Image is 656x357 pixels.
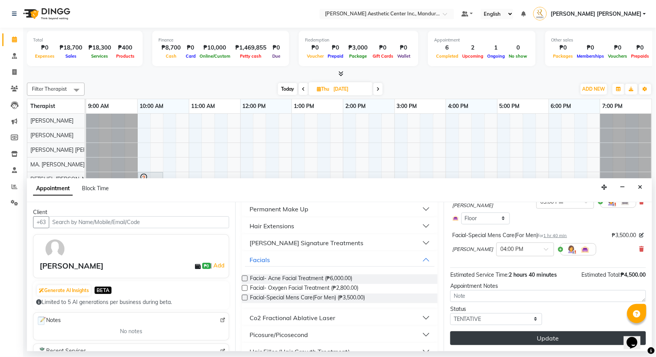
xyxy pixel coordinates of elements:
[549,101,573,112] a: 6:00 PM
[575,43,606,52] div: ₱0
[33,53,57,59] span: Expenses
[581,84,607,95] button: ADD NEW
[583,86,605,92] span: ADD NEW
[621,271,646,278] span: ₱4,500.00
[212,261,226,270] a: Add
[20,3,72,25] img: logo
[250,330,308,339] div: Picosure/Picosecond
[347,53,369,59] span: Package
[292,101,316,112] a: 1:00 PM
[551,53,575,59] span: Packages
[120,327,142,335] span: No notes
[635,181,646,193] button: Close
[533,7,547,20] img: MABELL DELA PENA
[371,43,395,52] div: ₱0
[37,347,86,356] span: Recent Services
[138,173,162,189] div: [PERSON_NAME], 10:00 AM-10:30 AM, Picosure/Picosecond - Face ([MEDICAL_DATA] & Rejuvenation)
[434,37,529,43] div: Appointment
[507,43,529,52] div: 0
[198,43,232,52] div: ₱10,000
[30,132,73,139] span: [PERSON_NAME]
[82,185,109,192] span: Block Time
[37,285,91,296] button: Generate AI Insights
[485,43,507,52] div: 1
[446,101,470,112] a: 4:00 PM
[567,245,576,254] img: Hairdresser.png
[40,260,103,272] div: [PERSON_NAME]
[250,347,350,356] div: Hair Filler (Hair Growth Treatment)
[33,182,73,196] span: Appointment
[36,298,226,306] div: Limited to 5 AI generations per business during beta.
[250,238,363,247] div: [PERSON_NAME] Signature Treatments
[30,161,85,168] span: MA. [PERSON_NAME]
[551,10,641,18] span: [PERSON_NAME] [PERSON_NAME]
[450,305,542,313] div: Status
[315,86,331,92] span: Thu
[450,331,646,345] button: Update
[621,197,630,206] img: Interior.png
[629,43,651,52] div: ₱0
[232,43,270,52] div: ₱1,469,855
[90,53,110,59] span: Services
[498,101,522,112] a: 5:00 PM
[305,37,412,43] div: Redemption
[33,43,57,52] div: ₱0
[600,101,624,112] a: 7:00 PM
[158,43,184,52] div: ₱8,700
[184,43,198,52] div: ₱0
[241,101,268,112] a: 12:00 PM
[86,101,111,112] a: 9:00 AM
[270,53,282,59] span: Due
[629,53,651,59] span: Prepaids
[450,282,646,290] div: Appointment Notes
[624,326,648,349] iframe: chat widget
[581,245,590,254] img: Interior.png
[250,255,270,264] div: Facials
[606,53,629,59] span: Vouchers
[85,43,114,52] div: ₱18,300
[551,43,575,52] div: ₱0
[305,43,326,52] div: ₱0
[606,43,629,52] div: ₱0
[612,231,636,239] span: ₱3,500.00
[114,43,137,52] div: ₱400
[245,202,435,216] button: Permanent Make Up
[30,146,118,153] span: [PERSON_NAME] [PERSON_NAME]
[544,233,567,238] span: 1 hr 40 min
[245,253,435,267] button: Facials
[57,43,85,52] div: ₱18,700
[371,53,395,59] span: Gift Cards
[245,219,435,233] button: Hair Extensions
[507,53,529,59] span: No show
[202,263,210,269] span: ₱0
[184,53,198,59] span: Card
[326,43,345,52] div: ₱0
[250,294,365,303] span: Facial-Special Mens Care(For Men) (₱3,500.00)
[582,271,621,278] span: Estimated Total:
[639,233,644,237] i: Edit price
[44,238,66,260] img: avatar
[250,313,335,322] div: Co2 Fractional Ablative Laser
[395,43,412,52] div: ₱0
[331,83,370,95] input: 2025-10-09
[245,311,435,325] button: Co2 Fractional Ablative Laser
[452,215,459,222] img: Interior.png
[452,231,567,239] div: Facial-Special Mens Care(For Men)
[250,204,308,214] div: Permanent Make Up
[509,271,557,278] span: 2 hours 40 minutes
[211,261,226,270] span: |
[460,43,485,52] div: 2
[575,53,606,59] span: Memberships
[460,53,485,59] span: Upcoming
[33,37,137,43] div: Total
[345,43,371,52] div: ₱3,000
[245,328,435,342] button: Picosure/Picosecond
[49,216,229,228] input: Search by Name/Mobile/Email/Code
[326,53,345,59] span: Prepaid
[63,53,78,59] span: Sales
[278,83,297,95] span: Today
[33,208,229,216] div: Client
[158,37,283,43] div: Finance
[189,101,217,112] a: 11:00 AM
[164,53,178,59] span: Cash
